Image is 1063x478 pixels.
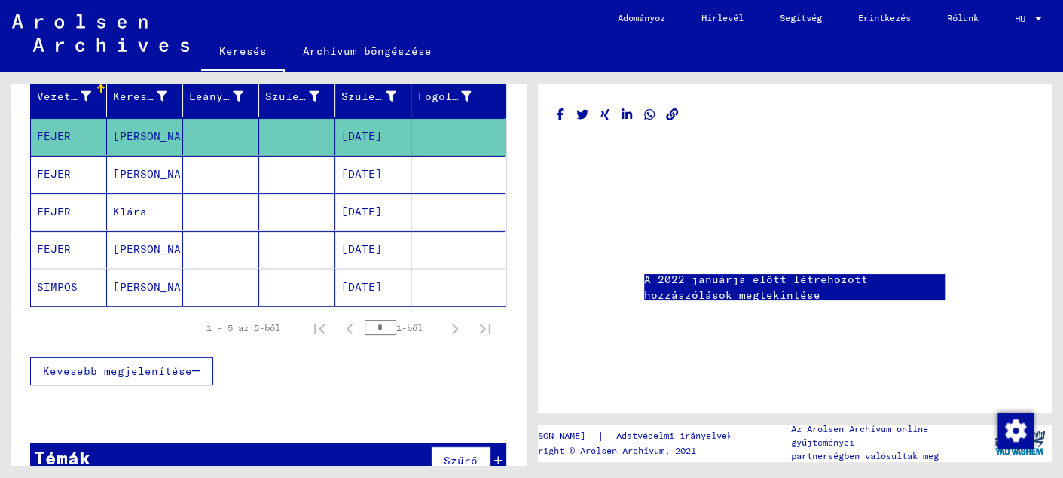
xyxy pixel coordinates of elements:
font: Adományoz [618,12,665,23]
img: Arolsen_neg.svg [12,14,189,52]
font: Adatvédelmi irányelvek [616,430,732,441]
font: Érintkezés [858,12,911,23]
font: FEJER [37,242,71,256]
font: [DATE] [341,280,382,294]
font: A 2022 januárja előtt létrehozott hozzászólások megtekintése [644,272,868,302]
font: [DATE] [341,242,382,256]
font: 1-ből [396,322,423,333]
div: Fogoly # [417,84,490,108]
div: Vezetéknév [37,84,110,108]
font: Fogoly # [417,90,472,103]
font: Archívum böngészése [303,44,432,58]
font: Kevesebb megjelenítése [43,364,192,378]
font: FEJER [37,167,71,181]
button: Első oldal [304,313,334,343]
font: [PERSON_NAME] [113,280,201,294]
div: Születési idő [341,84,414,108]
button: Következő oldal [440,313,470,343]
a: A 2022 januárja előtt létrehozott hozzászólások megtekintése [644,272,945,303]
div: Leánykori név [189,84,262,108]
font: FEJER [37,129,71,143]
font: [PERSON_NAME] [517,430,585,441]
font: Szűrő [444,454,478,467]
button: Utolsó oldal [470,313,500,343]
font: Születési hely [265,90,360,103]
font: | [597,429,604,443]
font: [PERSON_NAME] [113,242,201,256]
font: Vezetéknév [37,90,105,103]
a: Keresés [201,33,285,72]
font: Segítség [780,12,822,23]
button: Megosztás Twitteren [575,105,591,124]
mat-header-cell: Vezetéknév [31,75,107,117]
button: Megosztás Facebookon [552,105,568,124]
a: [PERSON_NAME] [517,428,597,444]
font: Klára [113,205,147,218]
font: [DATE] [341,129,382,143]
font: [DATE] [341,167,382,181]
font: Rólunk [947,12,979,23]
mat-header-cell: Keresztnév [107,75,183,117]
button: Előző oldal [334,313,365,343]
img: Hozzájárulás módosítása [997,413,1034,449]
font: Leánykori név [189,90,277,103]
div: Születési hely [265,84,338,108]
font: Keresés [219,44,267,58]
mat-header-cell: Leánykori név [183,75,259,117]
a: Archívum böngészése [285,33,450,69]
button: Megosztás Xingen [597,105,613,124]
button: Megosztás WhatsApp-on [642,105,658,124]
div: Keresztnév [113,84,186,108]
font: Születési idő [341,90,429,103]
mat-header-cell: Születési idő [335,75,411,117]
font: partnerségben valósultak meg [791,450,939,461]
mat-header-cell: Fogoly # [411,75,505,117]
font: FEJER [37,205,71,218]
img: yv_logo.png [991,424,1048,461]
font: Keresztnév [113,90,181,103]
button: Szűrő [431,446,490,475]
mat-header-cell: Születési hely [259,75,335,117]
font: [PERSON_NAME] [113,167,201,181]
font: [DATE] [341,205,382,218]
font: Copyright © Arolsen Archívum, 2021 [517,445,696,456]
font: 1 – 5 az 5-ből [206,322,280,333]
font: Hírlevél [701,12,744,23]
a: Adatvédelmi irányelvek [604,428,750,444]
button: Megosztás LinkedIn-en [619,105,635,124]
button: Kevesebb megjelenítése [30,357,213,385]
font: Témák [34,446,90,469]
font: SIMPOS [37,280,78,294]
font: HU [1015,13,1025,24]
button: Link másolása [664,105,680,124]
font: [PERSON_NAME] [113,129,201,143]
